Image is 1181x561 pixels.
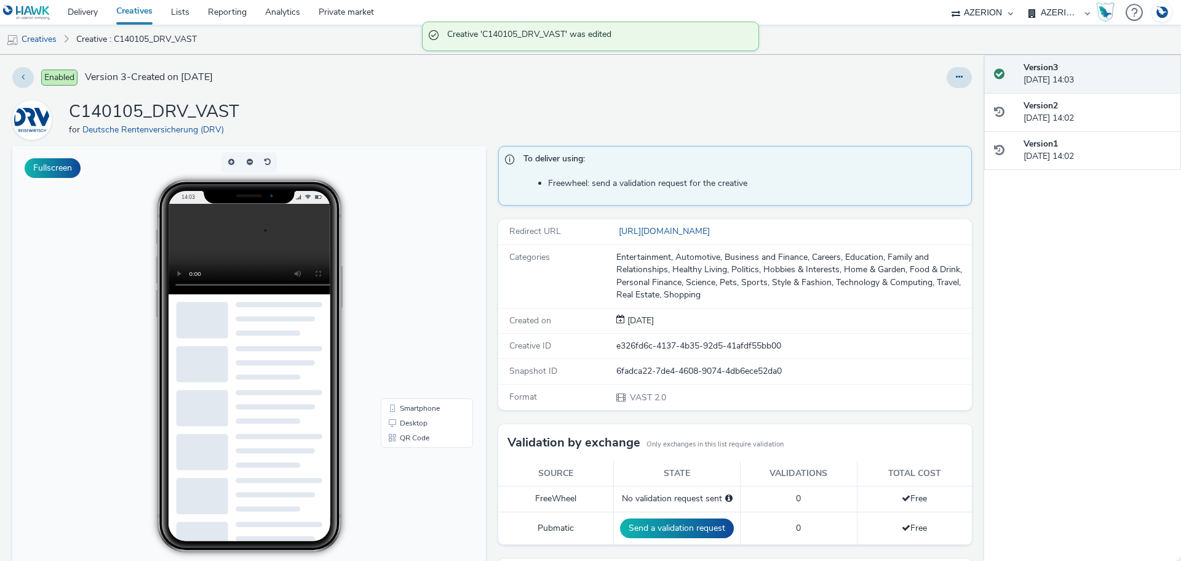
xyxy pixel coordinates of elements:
th: State [614,461,741,486]
strong: Version 2 [1024,100,1058,111]
li: Freewheel: send a validation request for the creative [548,177,965,190]
th: Validations [741,461,857,486]
div: Creation 02 October 2025, 14:02 [625,315,654,327]
span: To deliver using: [523,153,959,169]
td: FreeWheel [498,486,614,512]
a: [URL][DOMAIN_NAME] [616,225,715,237]
button: Fullscreen [25,158,81,178]
span: 14:03 [169,47,183,54]
li: QR Code [371,285,458,299]
img: Hawk Academy [1096,2,1115,22]
span: Enabled [41,70,78,86]
td: Pubmatic [498,512,614,544]
img: Deutsche Rentenversicherung (DRV) [14,102,50,138]
th: Total cost [857,461,972,486]
span: [DATE] [625,315,654,326]
span: Categories [509,251,550,263]
span: Format [509,391,537,403]
li: Smartphone [371,255,458,270]
img: mobile [6,34,18,46]
img: Account DE [1153,2,1171,23]
div: [DATE] 14:03 [1024,62,1171,87]
a: Deutsche Rentenversicherung (DRV) [12,114,57,126]
span: Smartphone [388,259,427,266]
span: Free [902,522,927,534]
th: Source [498,461,614,486]
div: 6fadca22-7de4-4608-9074-4db6ece52da0 [616,365,971,377]
span: Creative 'C140105_DRV_VAST' was edited [447,28,746,44]
span: Created on [509,315,551,326]
span: Desktop [388,273,415,281]
div: Please select a deal below and click on Send to send a validation request to FreeWheel. [725,493,733,505]
div: [DATE] 14:02 [1024,138,1171,163]
span: Snapshot ID [509,365,557,377]
span: QR Code [388,288,417,296]
span: 0 [796,522,801,534]
small: Only exchanges in this list require validation [646,440,784,450]
a: Creative : C140105_DRV_VAST [70,25,203,54]
span: VAST 2.0 [629,392,666,403]
span: for [69,124,82,135]
button: Send a validation request [620,519,734,538]
a: Deutsche Rentenversicherung (DRV) [82,124,229,135]
div: Entertainment, Automotive, Business and Finance, Careers, Education, Family and Relationships, He... [616,251,971,302]
strong: Version 3 [1024,62,1058,73]
span: Redirect URL [509,225,561,237]
span: 0 [796,493,801,504]
div: No validation request sent [620,493,734,505]
strong: Version 1 [1024,138,1058,150]
a: Hawk Academy [1096,2,1119,22]
h1: C140105_DRV_VAST [69,100,239,124]
span: Free [902,493,927,504]
div: [DATE] 14:02 [1024,100,1171,125]
span: Creative ID [509,340,551,352]
div: e326fd6c-4137-4b35-92d5-41afdf55bb00 [616,340,971,352]
span: Version 3 - Created on [DATE] [85,70,213,84]
img: undefined Logo [3,5,50,20]
h3: Validation by exchange [507,434,640,452]
li: Desktop [371,270,458,285]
